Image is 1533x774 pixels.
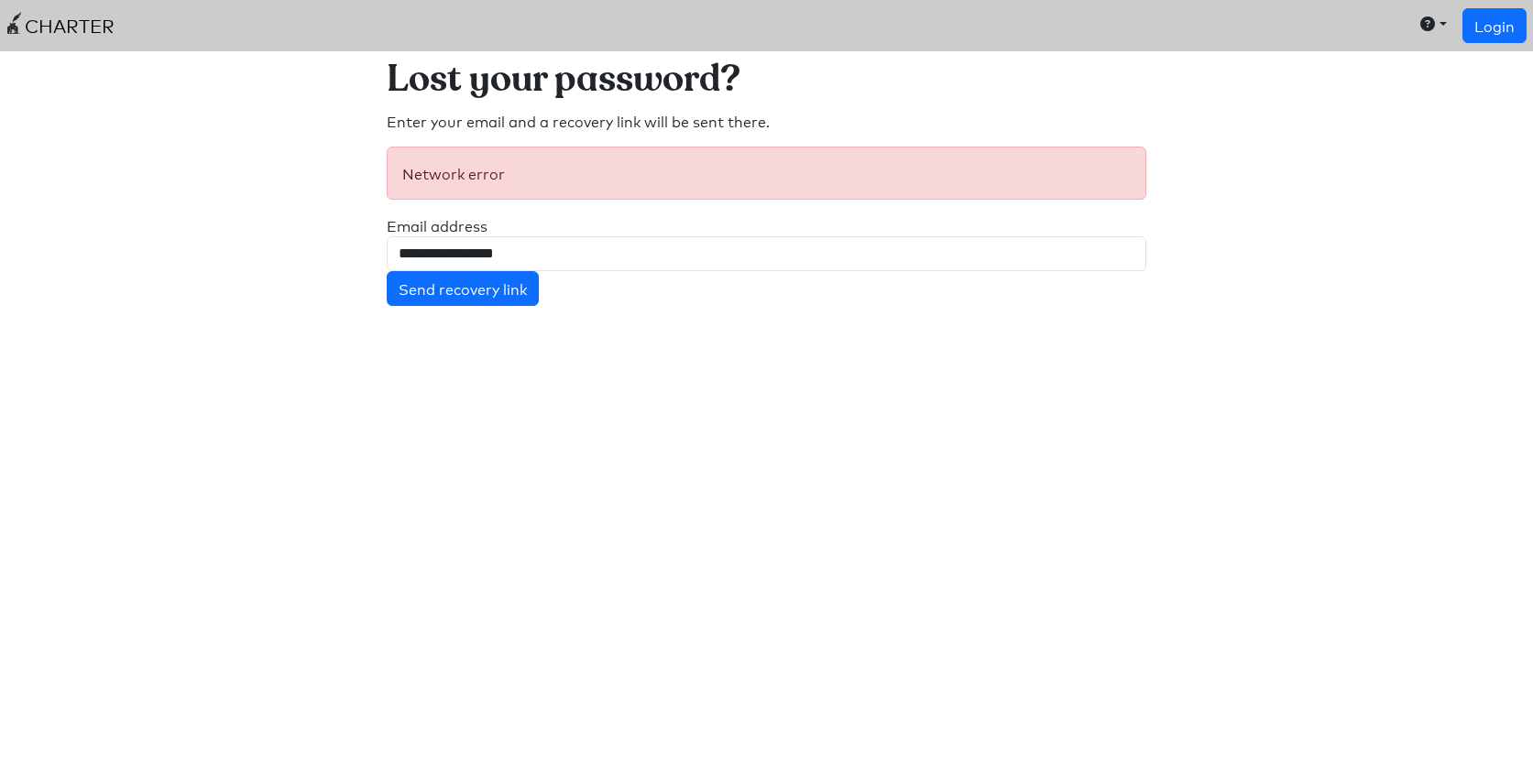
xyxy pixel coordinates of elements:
[7,7,115,44] a: CHARTER
[387,271,539,306] button: Send recovery link
[387,110,1146,132] p: Enter your email and a recovery link will be sent there.
[7,12,21,34] img: First Person Travel logo
[1462,8,1527,43] a: Login
[387,59,1146,103] h1: Lost your password?
[387,147,1146,200] div: Network error
[387,214,487,236] label: Email address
